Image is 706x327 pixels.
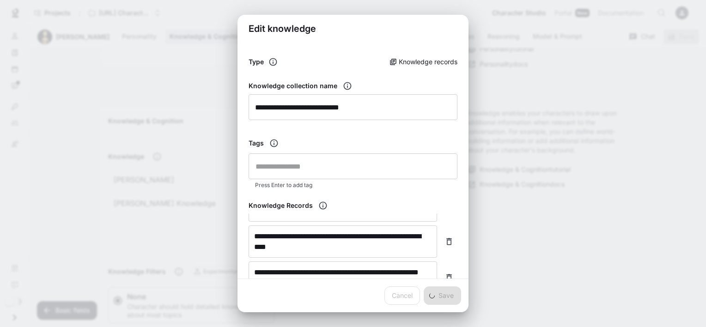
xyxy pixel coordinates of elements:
[237,15,469,42] h2: Edit knowledge
[255,181,451,190] p: Press Enter to add tag
[399,57,457,67] p: Knowledge records
[249,57,264,67] h6: Type
[249,81,337,91] h6: Knowledge collection name
[249,139,264,148] h6: Tags
[249,201,313,210] h6: Knowledge Records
